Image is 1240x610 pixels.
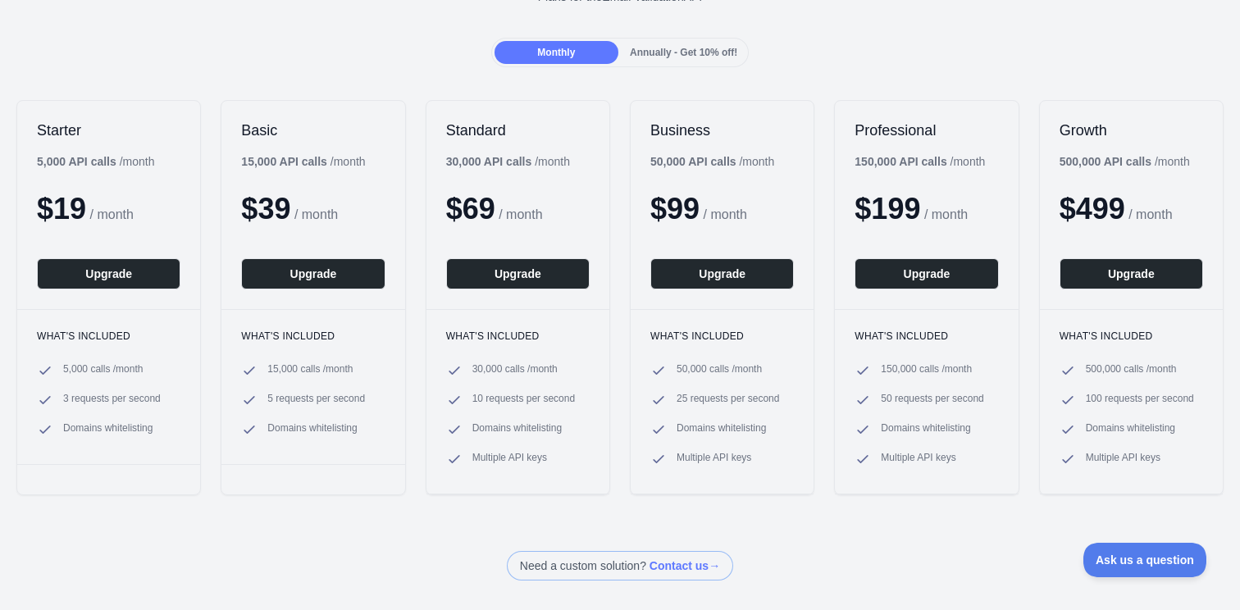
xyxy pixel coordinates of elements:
[650,330,794,343] h3: What's included
[855,330,998,343] h3: What's included
[446,258,590,289] button: Upgrade
[855,258,998,289] button: Upgrade
[446,330,590,343] h3: What's included
[650,258,794,289] button: Upgrade
[1060,258,1203,289] button: Upgrade
[1060,330,1203,343] h3: What's included
[1083,543,1207,577] iframe: Toggle Customer Support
